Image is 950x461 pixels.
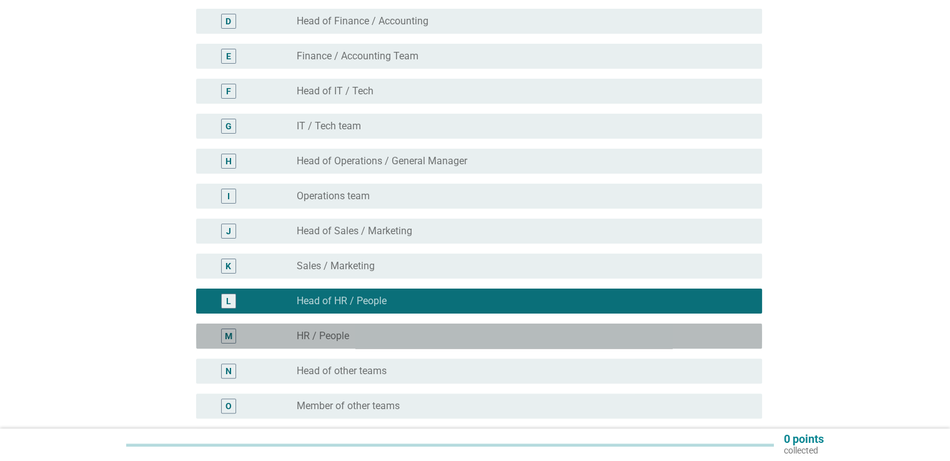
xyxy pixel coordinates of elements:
label: Head of Operations / General Manager [297,155,467,167]
label: IT / Tech team [297,120,361,132]
label: Head of Sales / Marketing [297,225,412,237]
div: O [225,400,232,413]
div: H [225,155,232,168]
div: K [225,260,231,273]
div: G [225,120,232,133]
label: Operations team [297,190,370,202]
div: I [227,190,230,203]
div: L [226,295,231,308]
div: D [225,15,231,28]
p: collected [784,445,824,456]
div: F [226,85,231,98]
p: 0 points [784,434,824,445]
label: Head of HR / People [297,295,387,307]
label: HR / People [297,330,349,342]
label: Member of other teams [297,400,400,412]
div: M [225,330,232,343]
label: Sales / Marketing [297,260,375,272]
label: Head of other teams [297,365,387,377]
label: Head of Finance / Accounting [297,15,428,27]
label: Head of IT / Tech [297,85,374,97]
div: J [226,225,231,238]
div: E [226,50,231,63]
div: N [225,365,232,378]
label: Finance / Accounting Team [297,50,418,62]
